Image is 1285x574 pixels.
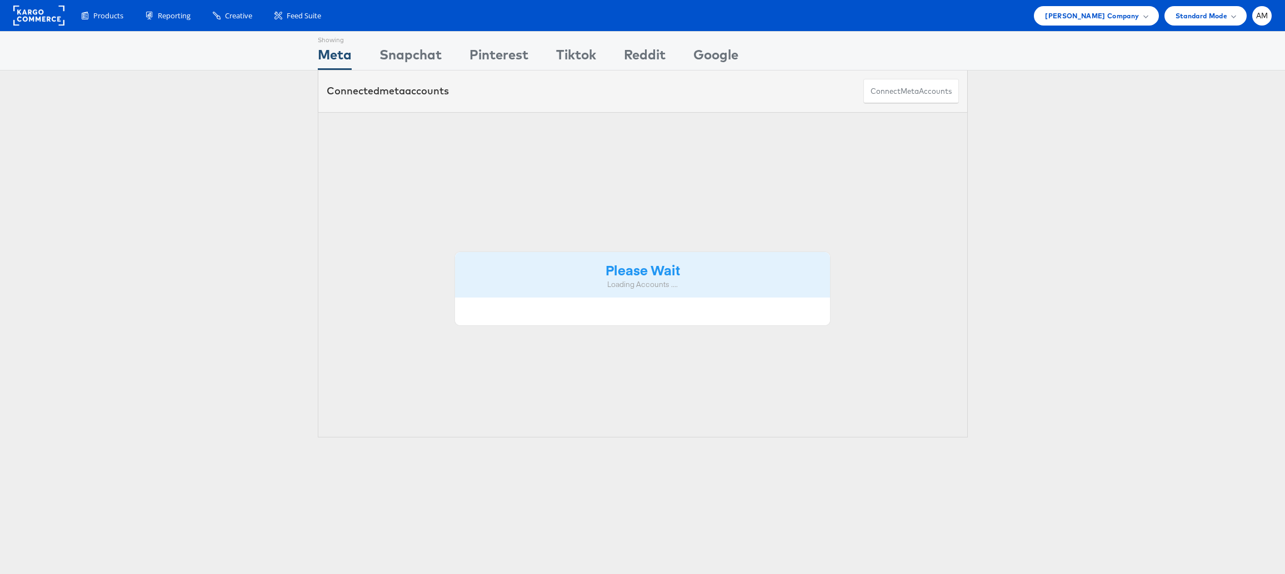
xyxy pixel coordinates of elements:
[1176,10,1227,22] span: Standard Mode
[379,84,405,97] span: meta
[93,11,123,21] span: Products
[624,45,666,70] div: Reddit
[318,32,352,45] div: Showing
[1256,12,1268,19] span: AM
[693,45,738,70] div: Google
[379,45,442,70] div: Snapchat
[158,11,191,21] span: Reporting
[863,79,959,104] button: ConnectmetaAccounts
[901,86,919,97] span: meta
[225,11,252,21] span: Creative
[327,84,449,98] div: Connected accounts
[469,45,528,70] div: Pinterest
[606,260,680,279] strong: Please Wait
[1045,10,1139,22] span: [PERSON_NAME] Company
[318,45,352,70] div: Meta
[556,45,596,70] div: Tiktok
[463,279,822,290] div: Loading Accounts ....
[287,11,321,21] span: Feed Suite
